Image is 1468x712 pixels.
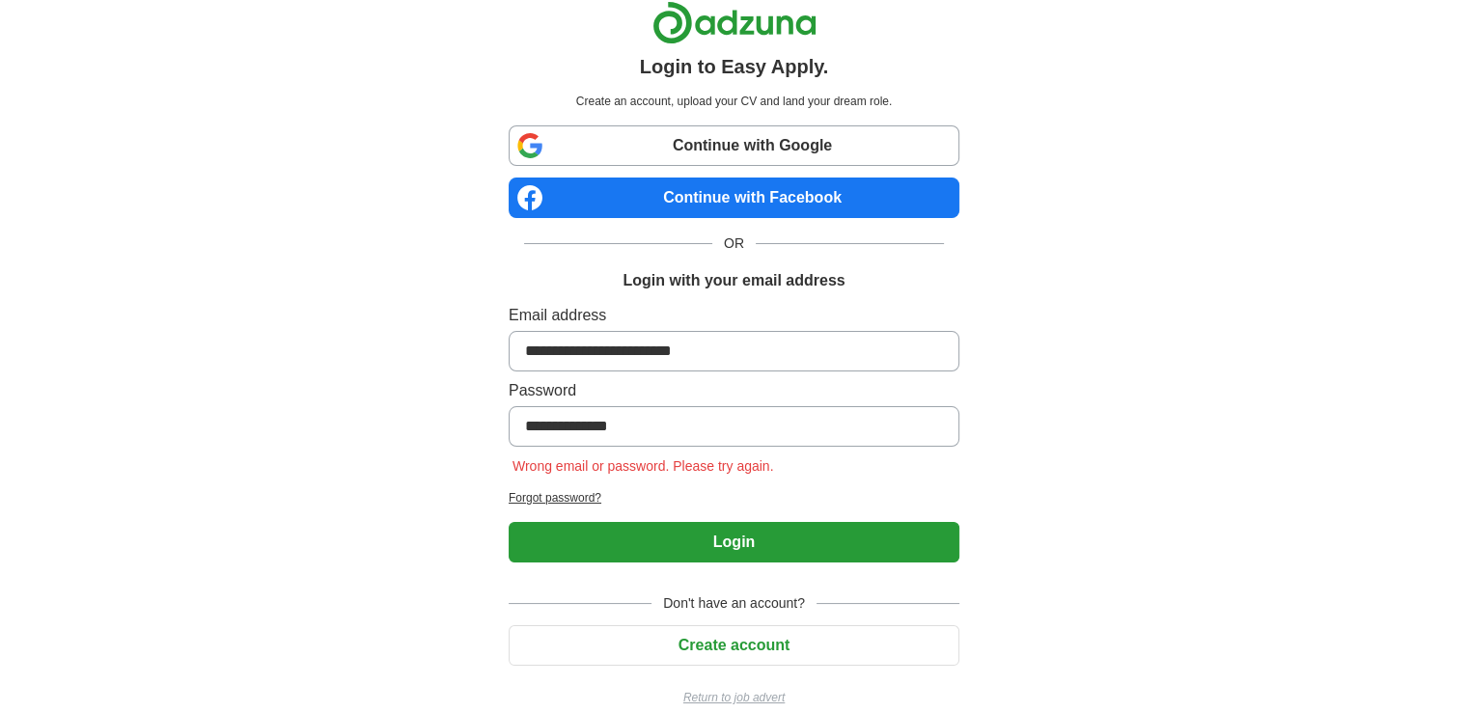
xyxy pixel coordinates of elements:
[509,625,959,666] button: Create account
[512,93,956,110] p: Create an account, upload your CV and land your dream role.
[509,458,778,474] span: Wrong email or password. Please try again.
[509,379,959,402] label: Password
[652,1,817,44] img: Adzuna logo
[509,522,959,562] button: Login
[640,52,829,81] h1: Login to Easy Apply.
[509,178,959,218] a: Continue with Facebook
[509,689,959,706] a: Return to job advert
[712,233,756,254] span: OR
[509,637,959,653] a: Create account
[509,489,959,507] a: Forgot password?
[509,125,959,166] a: Continue with Google
[623,269,845,292] h1: Login with your email address
[651,593,817,614] span: Don't have an account?
[509,304,959,327] label: Email address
